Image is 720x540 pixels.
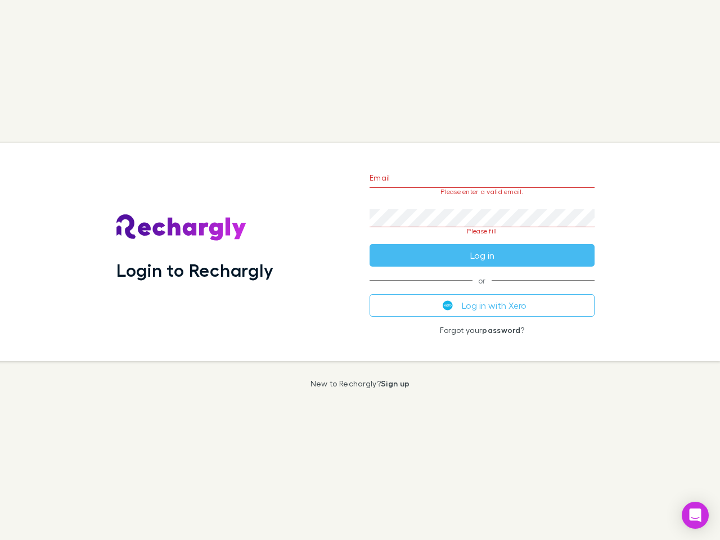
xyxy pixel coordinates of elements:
p: Forgot your ? [370,326,595,335]
button: Log in [370,244,595,267]
span: or [370,280,595,281]
a: password [482,325,520,335]
a: Sign up [381,379,409,388]
img: Xero's logo [443,300,453,310]
button: Log in with Xero [370,294,595,317]
p: New to Rechargly? [310,379,410,388]
p: Please fill [370,227,595,235]
p: Please enter a valid email. [370,188,595,196]
div: Open Intercom Messenger [682,502,709,529]
img: Rechargly's Logo [116,214,247,241]
h1: Login to Rechargly [116,259,273,281]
